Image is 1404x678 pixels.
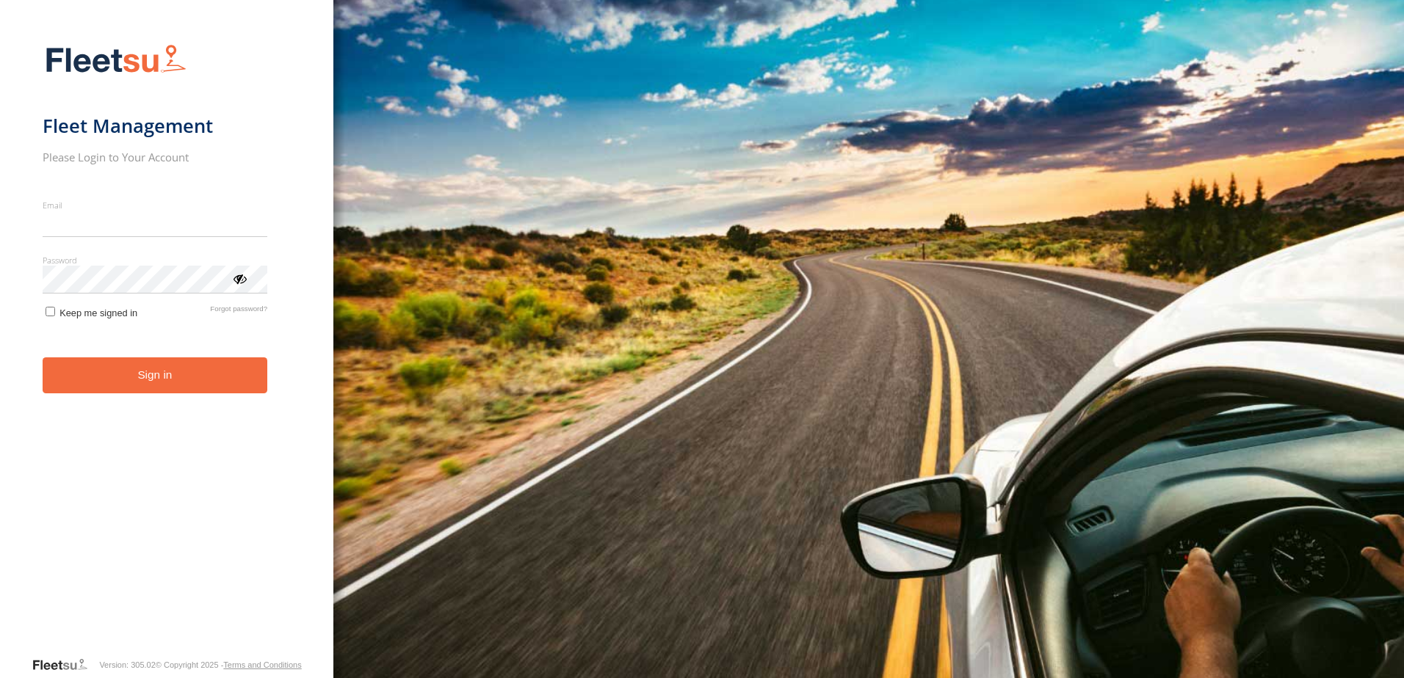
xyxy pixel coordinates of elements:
[43,200,268,211] label: Email
[99,660,155,669] div: Version: 305.02
[43,357,268,393] button: Sign in
[43,114,268,138] h1: Fleet Management
[210,305,267,318] a: Forgot password?
[43,41,189,79] img: Fleetsu
[43,255,268,266] label: Password
[43,150,268,164] h2: Please Login to Your Account
[156,660,302,669] div: © Copyright 2025 -
[32,657,99,672] a: Visit our Website
[59,307,137,318] span: Keep me signed in
[43,35,292,656] form: main
[223,660,301,669] a: Terms and Conditions
[232,271,247,285] div: ViewPassword
[46,307,55,316] input: Keep me signed in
